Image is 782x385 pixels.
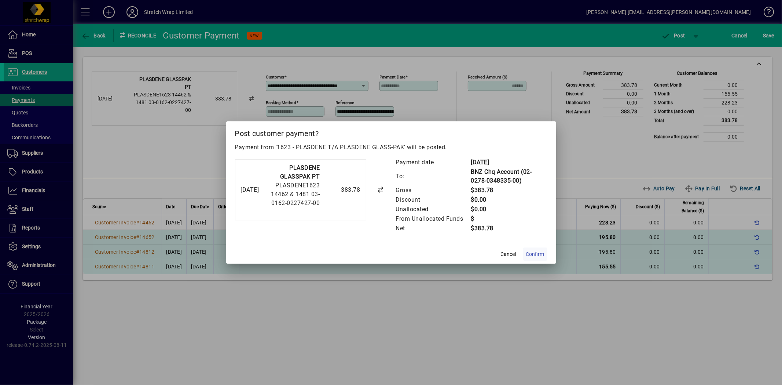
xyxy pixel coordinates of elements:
[471,205,547,214] td: $0.00
[497,247,520,261] button: Cancel
[241,186,259,194] div: [DATE]
[226,121,556,143] h2: Post customer payment?
[471,158,547,167] td: [DATE]
[396,158,471,167] td: Payment date
[396,224,471,233] td: Net
[235,143,547,152] p: Payment from '1623 - PLASDENE T/A PLASDENE GLASS-PAK' will be posted.
[396,214,471,224] td: From Unallocated Funds
[280,164,320,180] strong: PLASDENE GLASSPAK PT
[501,250,516,258] span: Cancel
[471,195,547,205] td: $0.00
[396,186,471,195] td: Gross
[396,167,471,186] td: To:
[396,195,471,205] td: Discount
[471,214,547,224] td: $
[396,205,471,214] td: Unallocated
[324,186,360,194] div: 383.78
[471,224,547,233] td: $383.78
[526,250,544,258] span: Confirm
[271,182,320,206] span: PLASDENE1623 14462 & 1481 03-0162-0227427-00
[471,186,547,195] td: $383.78
[523,247,547,261] button: Confirm
[471,167,547,186] td: BNZ Chq Account (02-0278-0348335-00)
